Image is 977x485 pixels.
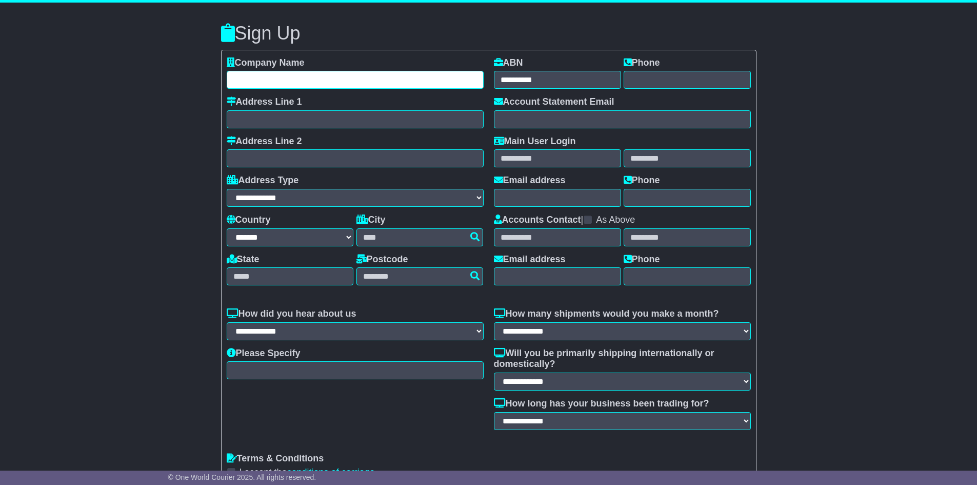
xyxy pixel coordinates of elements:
[221,23,756,44] h3: Sign Up
[227,175,299,186] label: Address Type
[494,175,566,186] label: Email address
[624,57,660,69] label: Phone
[494,254,566,265] label: Email address
[227,136,302,147] label: Address Line 2
[494,57,523,69] label: ABN
[494,96,614,108] label: Account Statement Email
[494,308,719,320] label: How many shipments would you make a month?
[227,453,324,464] label: Terms & Conditions
[356,254,408,265] label: Postcode
[494,136,576,147] label: Main User Login
[168,473,316,481] span: © One World Courier 2025. All rights reserved.
[624,254,660,265] label: Phone
[356,215,386,226] label: City
[227,215,271,226] label: Country
[494,215,581,226] label: Accounts Contact
[624,175,660,186] label: Phone
[287,467,375,477] a: conditions of carriage
[227,96,302,108] label: Address Line 1
[596,215,635,226] label: As Above
[494,348,751,370] label: Will you be primarily shipping internationally or domestically?
[227,308,356,320] label: How did you hear about us
[494,215,751,228] div: |
[227,57,305,69] label: Company Name
[227,254,260,265] label: State
[240,467,375,478] label: I accept the
[227,348,301,359] label: Please Specify
[494,398,709,410] label: How long has your business been trading for?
